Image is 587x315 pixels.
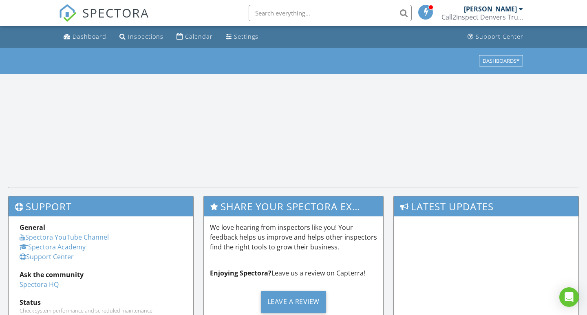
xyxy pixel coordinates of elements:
div: Status [20,297,182,307]
a: Spectora HQ [20,280,59,289]
img: The Best Home Inspection Software - Spectora [59,4,77,22]
div: Support Center [476,33,523,40]
div: Check system performance and scheduled maintenance. [20,307,182,314]
a: Support Center [464,29,527,44]
div: Open Intercom Messenger [559,287,579,307]
a: SPECTORA [59,11,149,28]
a: Spectora YouTube Channel [20,233,109,242]
button: Dashboards [479,55,523,66]
input: Search everything... [249,5,412,21]
div: Call2Inspect Denvers Trusted Home Inspectors [441,13,523,21]
div: Dashboards [483,58,519,64]
a: Support Center [20,252,74,261]
div: Ask the community [20,270,182,280]
a: Calendar [173,29,216,44]
h3: Support [9,196,193,216]
div: Dashboard [73,33,106,40]
strong: Enjoying Spectora? [210,269,271,278]
div: Leave a Review [261,291,326,313]
a: Spectora Academy [20,242,86,251]
a: Inspections [116,29,167,44]
div: Inspections [128,33,163,40]
span: SPECTORA [82,4,149,21]
a: Dashboard [60,29,110,44]
p: Leave us a review on Capterra! [210,268,377,278]
strong: General [20,223,45,232]
p: We love hearing from inspectors like you! Your feedback helps us improve and helps other inspecto... [210,222,377,252]
div: Calendar [185,33,213,40]
div: Settings [234,33,258,40]
div: [PERSON_NAME] [464,5,517,13]
a: Settings [223,29,262,44]
h3: Latest Updates [394,196,578,216]
h3: Share Your Spectora Experience [204,196,384,216]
